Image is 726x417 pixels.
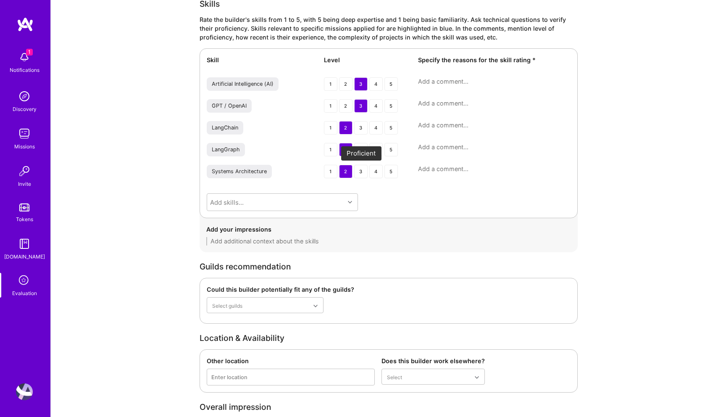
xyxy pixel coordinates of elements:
div: 2 [339,143,352,156]
div: 4 [369,99,383,113]
div: Invite [18,179,31,188]
div: 2 [339,77,352,91]
img: Invite [16,163,33,179]
div: 2 [339,121,352,135]
div: 2 [339,165,352,178]
div: Other location [207,356,375,365]
div: 1 [324,77,337,91]
img: User Avatar [16,383,33,400]
img: logo [17,17,34,32]
div: Could this builder potentially fit any of the guilds? [207,285,324,294]
img: teamwork [16,125,33,142]
div: 3 [354,77,368,91]
i: icon SelectionTeam [16,273,32,289]
div: Missions [14,142,35,151]
div: Add your impressions [206,225,571,234]
div: Select [387,372,402,381]
div: 4 [369,165,383,178]
div: Guilds recommendation [200,262,578,271]
div: 5 [384,77,398,91]
div: LangGraph [212,146,240,153]
div: 2 [339,99,352,113]
div: Does this builder work elsewhere? [381,356,485,365]
div: Select guilds [212,301,242,310]
a: User Avatar [14,383,35,400]
div: 4 [369,143,383,156]
div: LangChain [212,124,238,131]
img: guide book [16,235,33,252]
div: [DOMAIN_NAME] [4,252,45,261]
div: Rate the builder's skills from 1 to 5, with 5 being deep expertise and 1 being basic familiarity.... [200,15,578,42]
div: 4 [369,77,383,91]
i: icon Chevron [313,304,318,308]
div: Level [324,55,408,64]
div: Systems Architecture [212,168,267,175]
div: Tokens [16,215,33,224]
div: Add skills... [210,198,244,207]
div: Evaluation [12,289,37,298]
div: 1 [324,165,337,178]
i: icon Chevron [348,200,352,204]
i: icon Chevron [475,375,479,380]
img: bell [16,49,33,66]
div: Overall impression [200,403,578,412]
div: Enter location [211,373,247,382]
div: 3 [354,143,368,156]
div: 5 [384,99,398,113]
div: 4 [369,121,383,135]
div: Location & Availability [200,334,578,343]
div: 5 [384,143,398,156]
div: 1 [324,121,337,135]
div: 5 [384,165,398,178]
div: 1 [324,143,337,156]
div: 1 [324,99,337,113]
div: 5 [384,121,398,135]
img: discovery [16,88,33,105]
span: 1 [26,49,33,55]
div: Skill [207,55,314,64]
div: 3 [354,165,368,178]
div: Artificial Intelligence (AI) [212,81,274,87]
div: 3 [354,121,368,135]
div: GPT / OpenAI [212,103,247,109]
div: Specify the reasons for the skill rating * [418,55,571,64]
div: Discovery [13,105,37,113]
div: 3 [354,99,368,113]
div: Notifications [10,66,39,74]
img: tokens [19,203,29,211]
